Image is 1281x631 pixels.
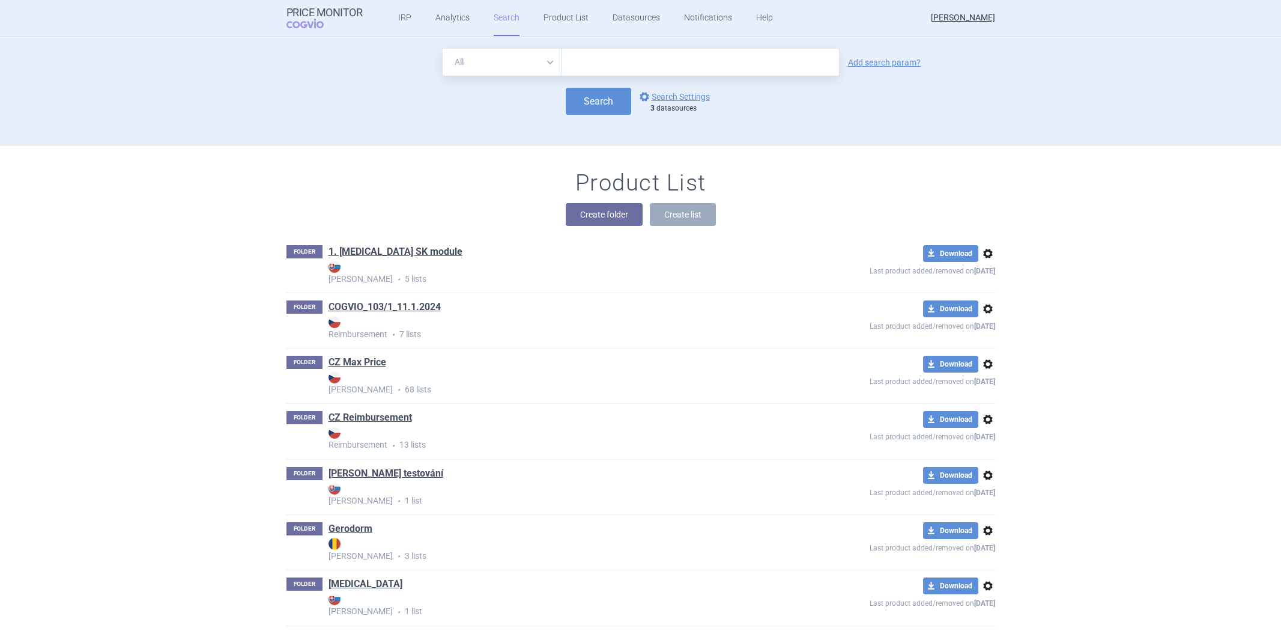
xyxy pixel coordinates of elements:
[566,88,631,115] button: Search
[783,594,995,609] p: Last product added/removed on
[329,578,402,591] a: [MEDICAL_DATA]
[329,316,783,341] p: 7 lists
[329,483,783,505] strong: [PERSON_NAME]
[329,593,341,605] img: SK
[329,261,783,285] p: 5 lists
[974,377,995,386] strong: [DATE]
[329,427,341,439] img: CZ
[286,19,341,28] span: COGVIO
[329,578,402,593] h1: Humira
[329,522,372,538] h1: Gerodorm
[575,169,706,197] h1: Product List
[974,599,995,608] strong: [DATE]
[393,495,405,507] i: •
[329,356,386,369] a: CZ Max Price
[393,384,405,396] i: •
[286,411,323,424] p: FOLDER
[286,7,363,29] a: Price MonitorCOGVIO
[286,467,323,480] p: FOLDER
[329,483,341,495] img: SK
[329,371,341,383] img: CZ
[329,300,441,314] a: COGVIO_103/1_11.1.2024
[387,329,399,341] i: •
[974,267,995,275] strong: [DATE]
[783,262,995,277] p: Last product added/removed on
[329,593,783,616] strong: [PERSON_NAME]
[286,7,363,19] strong: Price Monitor
[329,522,372,535] a: Gerodorm
[650,104,655,112] strong: 3
[329,371,783,396] p: 68 lists
[650,203,716,226] button: Create list
[783,484,995,499] p: Last product added/removed on
[286,578,323,591] p: FOLDER
[329,483,783,507] p: 1 list
[329,427,783,451] p: 13 lists
[637,90,710,104] a: Search Settings
[329,245,462,258] a: 1. [MEDICAL_DATA] SK module
[393,550,405,562] i: •
[329,538,341,550] img: RO
[566,203,643,226] button: Create folder
[286,300,323,314] p: FOLDER
[783,317,995,332] p: Last product added/removed on
[393,273,405,285] i: •
[329,593,783,618] p: 1 list
[974,544,995,552] strong: [DATE]
[783,373,995,388] p: Last product added/removed on
[329,467,443,480] a: [PERSON_NAME] testování
[329,411,412,427] h1: CZ Reimbursement
[329,538,783,561] strong: [PERSON_NAME]
[329,371,783,394] strong: [PERSON_NAME]
[329,316,341,328] img: CZ
[783,428,995,443] p: Last product added/removed on
[783,539,995,554] p: Last product added/removed on
[848,58,921,67] a: Add search param?
[650,104,716,114] div: datasources
[923,411,978,428] button: Download
[329,411,412,424] a: CZ Reimbursement
[329,245,462,261] h1: 1. Humira SK module
[974,433,995,441] strong: [DATE]
[286,522,323,535] p: FOLDER
[923,245,978,262] button: Download
[923,300,978,317] button: Download
[923,578,978,594] button: Download
[329,261,783,284] strong: [PERSON_NAME]
[974,322,995,331] strong: [DATE]
[329,538,783,562] p: 3 lists
[329,300,441,316] h1: COGVIO_103/1_11.1.2024
[393,606,405,618] i: •
[329,356,386,371] h1: CZ Max Price
[286,245,323,258] p: FOLDER
[329,427,783,450] strong: Reimbursement
[923,522,978,539] button: Download
[923,356,978,373] button: Download
[329,261,341,273] img: SK
[286,356,323,369] p: FOLDER
[923,467,978,484] button: Download
[329,467,443,483] h1: Eli testování
[387,440,399,452] i: •
[974,489,995,497] strong: [DATE]
[329,316,783,339] strong: Reimbursement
